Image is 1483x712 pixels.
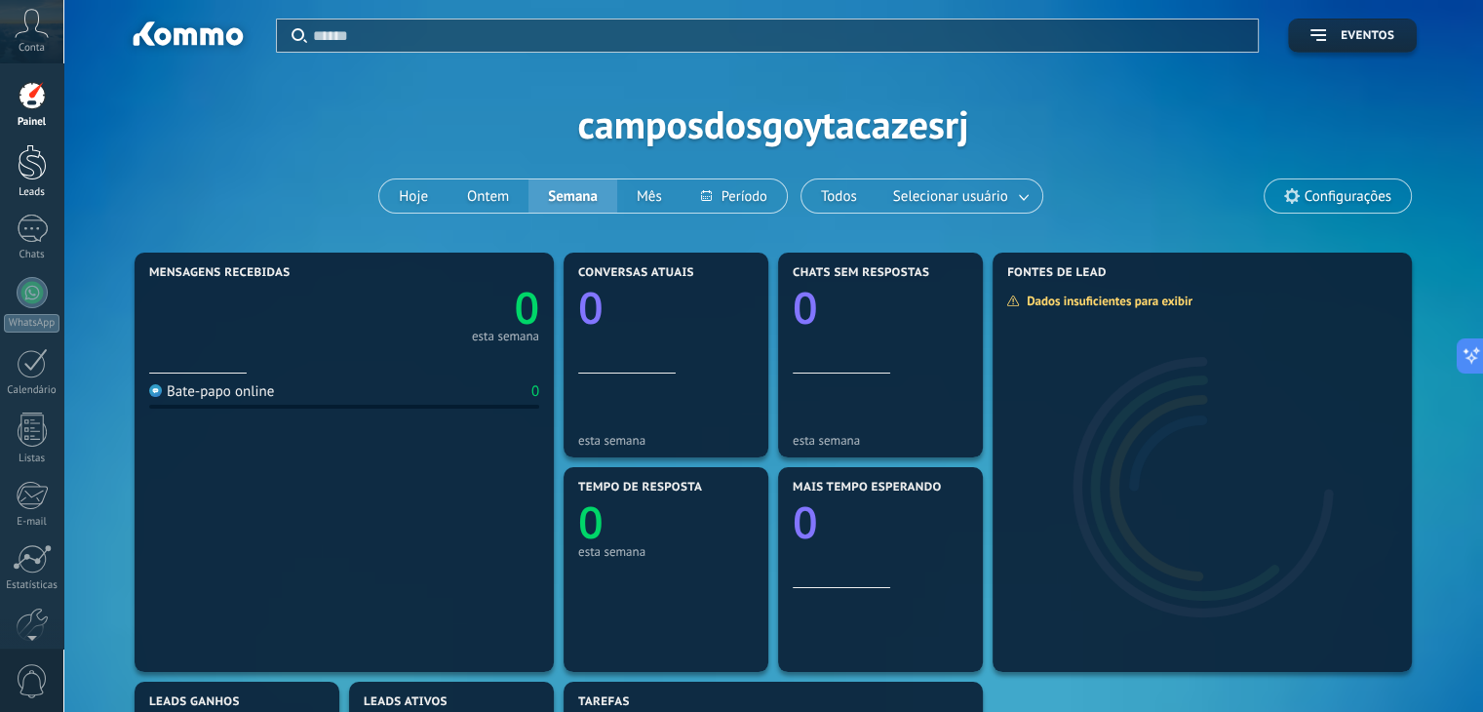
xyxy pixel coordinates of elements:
div: Calendário [4,384,60,397]
span: Conversas atuais [578,266,694,280]
button: Selecionar usuário [877,179,1042,213]
span: Leads ganhos [149,695,240,709]
div: Bate-papo online [149,382,274,401]
div: Chats [4,249,60,261]
button: Eventos [1288,19,1417,53]
div: esta semana [578,544,754,559]
button: Ontem [448,179,528,213]
span: Chats sem respostas [793,266,929,280]
div: esta semana [472,332,539,341]
div: Listas [4,453,60,465]
span: Conta [19,42,45,55]
div: Dados insuficientes para exibir [1006,293,1206,309]
span: Configurações [1305,188,1391,205]
div: esta semana [578,433,754,448]
a: 0 [344,278,539,337]
div: 0 [531,382,539,401]
img: Bate-papo online [149,384,162,397]
span: Eventos [1341,29,1394,43]
text: 0 [793,278,818,337]
button: Mês [617,179,682,213]
span: Tarefas [578,695,630,709]
div: esta semana [793,433,968,448]
span: Mais tempo esperando [793,481,942,494]
text: 0 [578,493,604,552]
span: Mensagens recebidas [149,266,290,280]
div: E-mail [4,516,60,529]
div: Leads [4,186,60,199]
button: Semana [528,179,617,213]
button: Período [682,179,787,213]
span: Selecionar usuário [889,183,1012,210]
button: Todos [801,179,877,213]
button: Hoje [379,179,448,213]
text: 0 [793,493,818,552]
span: Fontes de lead [1007,266,1107,280]
text: 0 [578,278,604,337]
div: Painel [4,116,60,129]
text: 0 [514,278,539,337]
div: Estatísticas [4,579,60,592]
span: Leads ativos [364,695,448,709]
div: WhatsApp [4,314,59,333]
span: Tempo de resposta [578,481,702,494]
